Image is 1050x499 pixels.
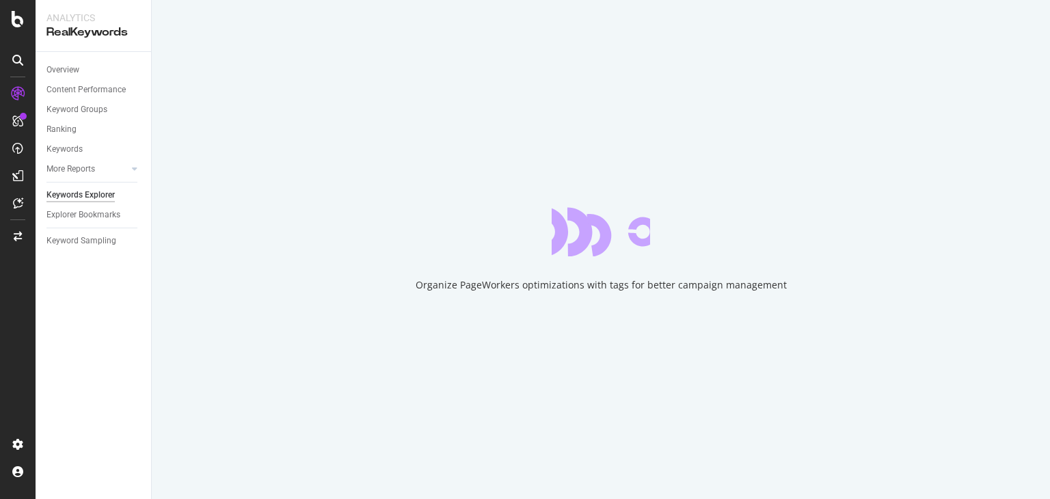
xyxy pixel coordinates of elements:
a: Keyword Sampling [46,234,142,248]
a: Keywords [46,142,142,157]
div: Keyword Groups [46,103,107,117]
div: More Reports [46,162,95,176]
div: Analytics [46,11,140,25]
a: Keyword Groups [46,103,142,117]
div: Content Performance [46,83,126,97]
div: Organize PageWorkers optimizations with tags for better campaign management [416,278,787,292]
div: Ranking [46,122,77,137]
a: Content Performance [46,83,142,97]
a: Explorer Bookmarks [46,208,142,222]
div: Keywords Explorer [46,188,115,202]
div: Explorer Bookmarks [46,208,120,222]
a: Keywords Explorer [46,188,142,202]
div: Keyword Sampling [46,234,116,248]
a: Overview [46,63,142,77]
a: Ranking [46,122,142,137]
div: RealKeywords [46,25,140,40]
div: Keywords [46,142,83,157]
div: Overview [46,63,79,77]
div: animation [552,207,650,256]
a: More Reports [46,162,128,176]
